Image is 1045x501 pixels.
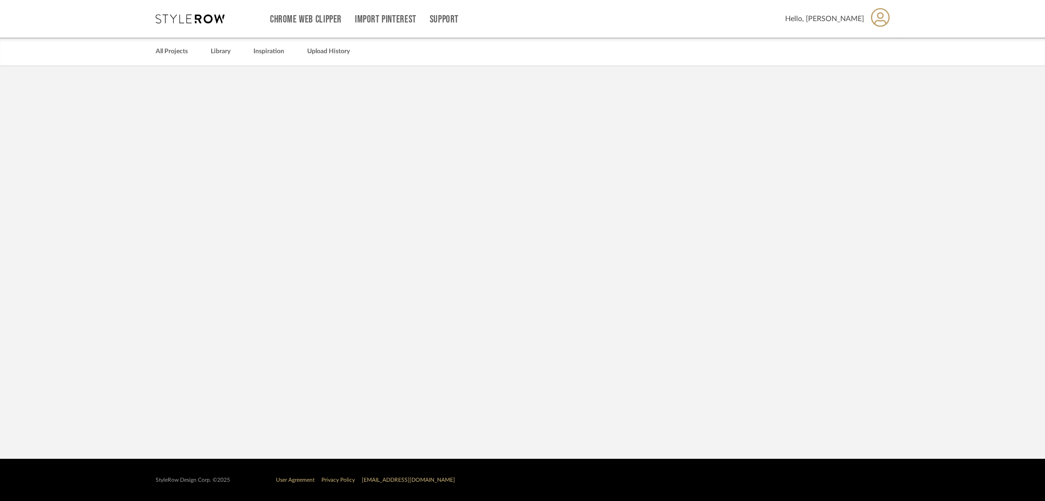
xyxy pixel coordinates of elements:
a: Support [430,16,459,23]
a: User Agreement [276,477,315,483]
a: Chrome Web Clipper [270,16,342,23]
a: Inspiration [253,45,284,58]
a: Upload History [307,45,350,58]
a: Library [211,45,230,58]
a: Privacy Policy [321,477,355,483]
a: [EMAIL_ADDRESS][DOMAIN_NAME] [362,477,455,483]
span: Hello, [PERSON_NAME] [785,13,864,24]
div: StyleRow Design Corp. ©2025 [156,477,230,484]
a: Import Pinterest [355,16,416,23]
a: All Projects [156,45,188,58]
